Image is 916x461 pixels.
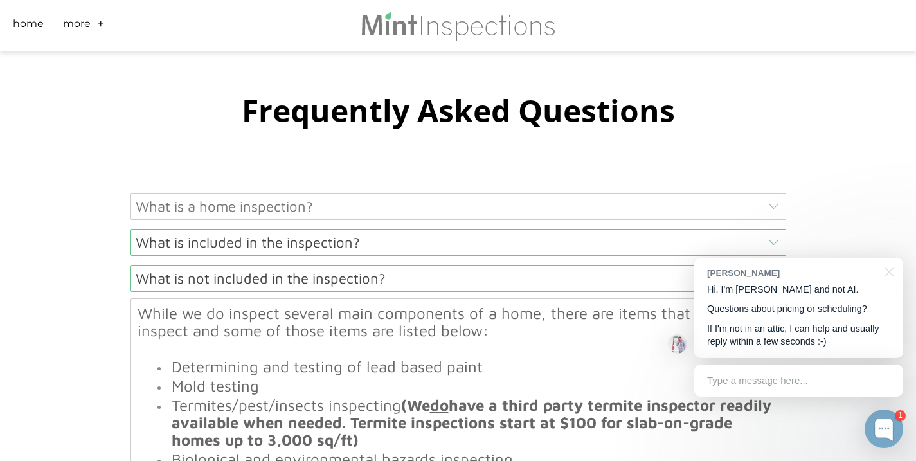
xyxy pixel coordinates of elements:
span: While we do inspect several main components of a home, there are items that we do not inspect and... [138,304,766,339]
div: What is included in the inspection? [130,229,786,256]
a: More [63,16,91,36]
font: Determining and testing of lead based paint [172,357,483,375]
p: Questions about pricing or scheduling? [707,302,890,316]
a: + [97,16,105,36]
div: 1 [895,410,906,421]
p: Hi, I'm [PERSON_NAME] and not AI. [707,283,890,296]
strong: (We have a third party termite inspector readily available when needed. Termite inspections start... [172,396,771,449]
font: Mold testing [172,377,259,395]
u: do [430,396,449,414]
img: Josh Molleur [668,334,687,354]
a: Home [13,16,44,36]
img: Mint Inspections [360,10,556,41]
h2: ​Frequently Asked Questions ​ [130,18,786,176]
div: What is not included in the inspection? [130,265,786,292]
div: What is a home inspection? [130,193,786,220]
div: [PERSON_NAME] [707,267,877,279]
div: Type a message here... [694,365,903,397]
font: Termites/pest/insects inspecting [172,396,771,449]
p: If I'm not in an attic, I can help and usually reply within a few seconds :-) [707,322,890,348]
